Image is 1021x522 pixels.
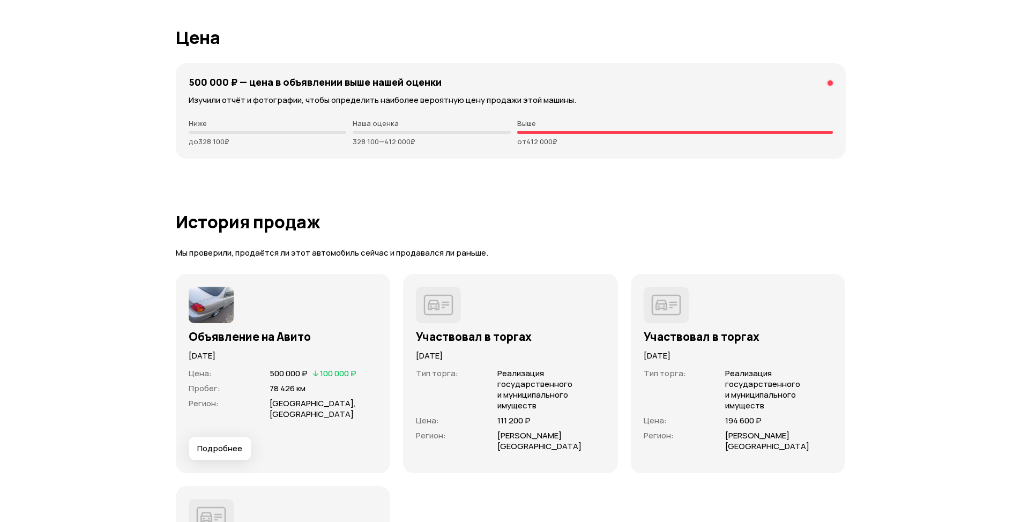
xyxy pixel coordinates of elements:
[189,398,219,409] span: Регион :
[353,119,511,128] p: Наша оценка
[189,368,212,379] span: Цена :
[270,368,308,379] span: 500 000 ₽
[416,430,446,441] span: Регион :
[176,28,846,47] h1: Цена
[189,119,347,128] p: Ниже
[517,119,833,128] p: Выше
[644,415,667,426] span: Цена :
[725,415,762,426] span: 194 600 ₽
[189,137,347,146] p: до 328 100 ₽
[644,350,833,362] p: [DATE]
[189,383,220,394] span: Пробег :
[197,443,242,454] span: Подробнее
[189,76,442,88] h4: 500 000 ₽ — цена в объявлении выше нашей оценки
[176,248,846,259] p: Мы проверили, продаётся ли этот автомобиль сейчас и продавался ли раньше.
[270,398,356,420] span: [GEOGRAPHIC_DATA], [GEOGRAPHIC_DATA]
[725,430,809,452] span: [PERSON_NAME][GEOGRAPHIC_DATA]
[416,368,458,379] span: Тип торга :
[644,330,833,344] h3: Участвовал в торгах
[497,430,582,452] span: [PERSON_NAME][GEOGRAPHIC_DATA]
[416,330,605,344] h3: Участвовал в торгах
[189,437,251,460] button: Подробнее
[189,94,833,106] p: Изучили отчёт и фотографии, чтобы определить наиболее вероятную цену продажи этой машины.
[725,368,800,411] span: Реализация государственного и муниципального имуществ
[644,368,686,379] span: Тип торга :
[644,430,674,441] span: Регион :
[189,330,378,344] h3: Объявление на Авито
[416,415,439,426] span: Цена :
[320,368,356,379] span: 100 000 ₽
[270,383,305,394] span: 78 426 км
[497,415,531,426] span: 111 200 ₽
[353,137,511,146] p: 328 100 — 412 000 ₽
[176,212,846,232] h1: История продаж
[497,368,572,411] span: Реализация государственного и муниципального имуществ
[517,137,833,146] p: от 412 000 ₽
[189,350,378,362] p: [DATE]
[416,350,605,362] p: [DATE]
